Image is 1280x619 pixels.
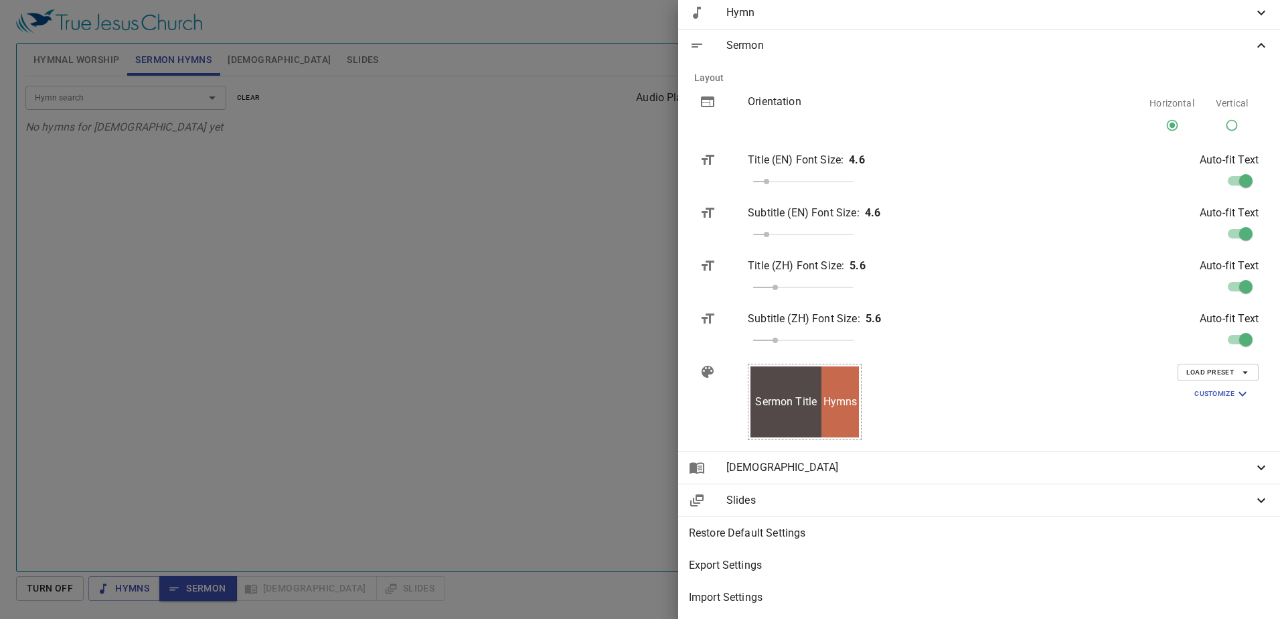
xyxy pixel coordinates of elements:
p: Orientation [748,94,1017,110]
span: Slides [726,492,1253,508]
p: Auto-fit Text [1200,205,1259,221]
p: 5.6 [850,258,865,274]
span: Sermon Title [755,394,817,410]
p: Subtitle (ZH) Font Size : [748,311,860,327]
li: Layout [684,62,1275,94]
div: [PERSON_NAME]弟兄丧礼 [86,91,319,119]
p: 5.6 [866,311,881,327]
span: Sermon [726,38,1253,54]
p: Horizontal [1149,96,1194,110]
p: Auto-fit Text [1200,152,1259,168]
div: Import Settings [678,581,1280,614]
div: Restore Default Settings [678,517,1280,549]
p: Auto-fit Text [1200,311,1259,327]
div: [DEMOGRAPHIC_DATA] [678,452,1280,484]
span: Export Settings [689,557,1269,573]
span: Customize [1194,386,1251,402]
span: [DEMOGRAPHIC_DATA] [726,460,1253,476]
p: Title (EN) Font Size : [748,152,844,168]
p: Subtitle (EN) Font Size : [748,205,860,221]
button: Load Preset [1178,364,1259,381]
span: Restore Default Settings [689,525,1269,541]
span: Import Settings [689,590,1269,606]
div: Slides [678,484,1280,517]
div: Export Settings [678,549,1280,581]
button: Customize [1186,384,1259,404]
p: Auto-fit Text [1200,258,1259,274]
p: 4.6 [865,205,880,221]
div: Sermon [678,29,1280,62]
span: Hymns [823,394,858,410]
span: Hymn [726,5,1253,21]
span: Load Preset [1186,366,1250,379]
p: Title (ZH) Font Size : [748,258,844,274]
p: 4.6 [849,152,864,168]
p: Vertical [1216,96,1248,110]
div: Funeral Service for Bro. [PERSON_NAME] [18,57,387,80]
